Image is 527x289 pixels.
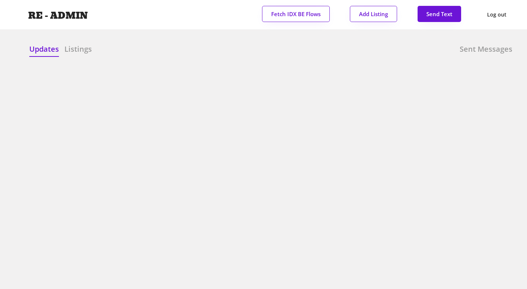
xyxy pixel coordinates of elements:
[262,6,330,22] button: Fetch IDX BE Flows
[418,6,461,22] button: Send Text
[28,11,88,21] h4: RE - ADMIN
[15,9,26,21] img: yH5BAEAAAAALAAAAAABAAEAAAIBRAA7
[481,6,512,23] button: Log out
[460,44,512,54] h6: Sent Messages
[29,44,59,54] h6: Updates
[350,6,397,22] button: Add Listing
[64,44,92,54] h6: Listings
